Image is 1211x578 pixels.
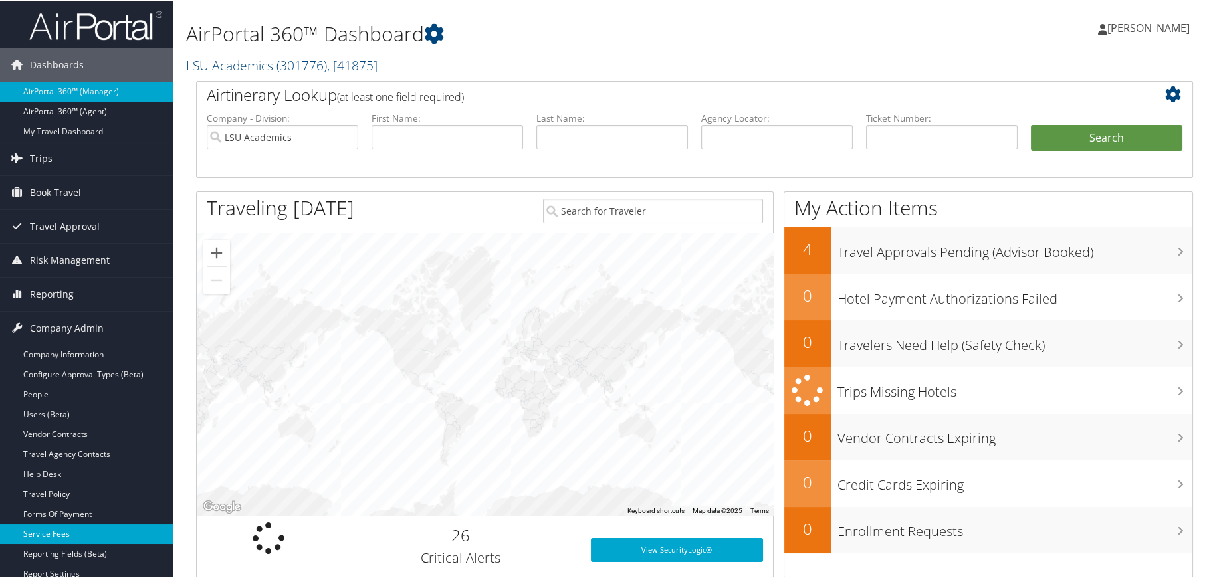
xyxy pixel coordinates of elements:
h3: Vendor Contracts Expiring [837,421,1192,446]
button: Search [1031,124,1182,150]
span: Reporting [30,276,74,310]
h2: 4 [784,237,831,259]
h2: 0 [784,516,831,539]
span: Travel Approval [30,209,100,242]
a: 0Vendor Contracts Expiring [784,413,1192,459]
a: [PERSON_NAME] [1098,7,1203,47]
h2: 0 [784,283,831,306]
label: Ticket Number: [866,110,1018,124]
h3: Enrollment Requests [837,514,1192,539]
a: 4Travel Approvals Pending (Advisor Booked) [784,226,1192,272]
input: Search for Traveler [543,197,763,222]
span: Company Admin [30,310,104,343]
a: LSU Academics [186,55,378,73]
h3: Travel Approvals Pending (Advisor Booked) [837,235,1192,260]
a: View SecurityLogic® [591,537,763,561]
button: Zoom in [203,239,230,265]
h3: Travelers Need Help (Safety Check) [837,328,1192,353]
a: Trips Missing Hotels [784,365,1192,413]
a: 0Credit Cards Expiring [784,459,1192,506]
h3: Critical Alerts [351,547,571,566]
label: Company - Division: [207,110,358,124]
h1: My Action Items [784,193,1192,221]
label: First Name: [372,110,523,124]
h3: Credit Cards Expiring [837,468,1192,493]
a: 0Hotel Payment Authorizations Failed [784,272,1192,319]
span: [PERSON_NAME] [1107,19,1190,34]
span: Book Travel [30,175,81,208]
button: Keyboard shortcuts [627,505,685,514]
span: Map data ©2025 [693,506,742,513]
h2: 26 [351,523,571,545]
img: Google [200,497,244,514]
h3: Trips Missing Hotels [837,375,1192,400]
span: (at least one field required) [337,88,464,103]
h2: 0 [784,470,831,492]
a: Open this area in Google Maps (opens a new window) [200,497,244,514]
button: Zoom out [203,266,230,292]
h1: Traveling [DATE] [207,193,354,221]
h2: 0 [784,423,831,446]
span: Trips [30,141,53,174]
a: 0Travelers Need Help (Safety Check) [784,319,1192,365]
a: Terms (opens in new tab) [750,506,769,513]
img: airportal-logo.png [29,9,162,40]
span: , [ 41875 ] [327,55,378,73]
span: Risk Management [30,242,110,276]
span: ( 301776 ) [276,55,327,73]
label: Agency Locator: [701,110,853,124]
label: Last Name: [536,110,688,124]
a: 0Enrollment Requests [784,506,1192,552]
h2: 0 [784,330,831,352]
h1: AirPortal 360™ Dashboard [186,19,864,47]
h3: Hotel Payment Authorizations Failed [837,282,1192,307]
span: Dashboards [30,47,84,80]
h2: Airtinerary Lookup [207,82,1099,105]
